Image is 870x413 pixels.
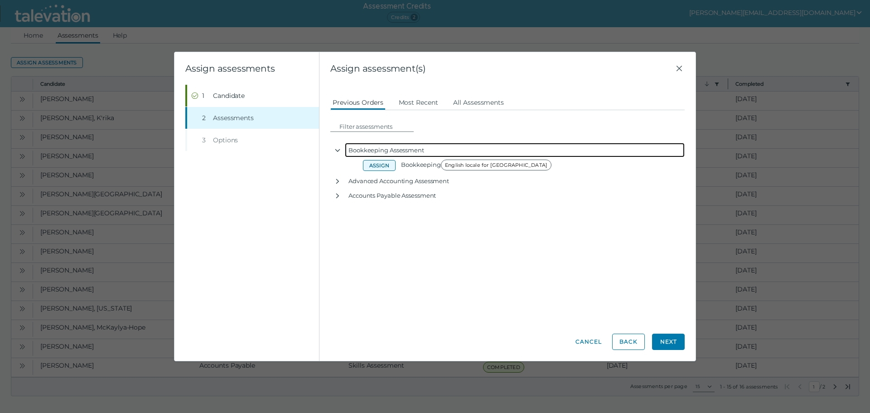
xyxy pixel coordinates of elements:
[202,113,209,122] div: 2
[396,94,440,110] button: Most Recent
[336,121,414,132] input: Filter assessments
[187,107,319,129] button: 2Assessments
[401,161,554,168] span: Bookkeeping
[345,174,685,188] div: Advanced Accounting Assessment
[441,160,551,170] span: English locale for [GEOGRAPHIC_DATA]
[185,85,319,151] nav: Wizard steps
[213,113,254,122] span: Assessments
[345,188,685,203] div: Accounts Payable Assessment
[330,63,674,74] span: Assign assessment(s)
[330,94,386,110] button: Previous Orders
[345,143,685,157] div: Bookkeeping Assessment
[612,334,645,350] button: Back
[572,334,605,350] button: Cancel
[674,63,685,74] button: Close
[187,85,319,107] button: Completed
[185,63,275,74] clr-wizard-title: Assign assessments
[451,94,506,110] button: All Assessments
[363,160,396,171] button: Assign
[202,91,209,100] div: 1
[652,334,685,350] button: Next
[213,91,245,100] span: Candidate
[191,92,198,99] cds-icon: Completed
